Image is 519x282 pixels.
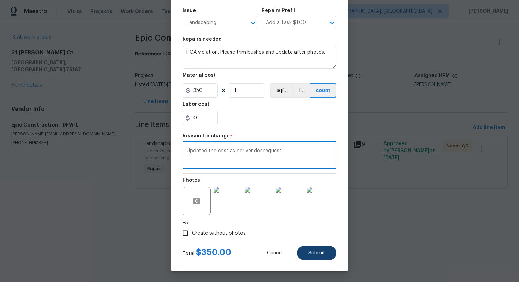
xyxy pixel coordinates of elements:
[262,8,297,13] h5: Repairs Prefill
[192,230,246,237] span: Create without photos
[183,8,196,13] h5: Issue
[297,246,336,260] button: Submit
[183,178,200,183] h5: Photos
[183,46,336,69] textarea: HOA violation: Please trim bushes and update after photos.
[183,134,230,139] h5: Reason for change
[183,249,231,257] div: Total
[270,83,292,98] button: sqft
[183,102,209,107] h5: Labor cost
[267,251,283,256] span: Cancel
[310,83,336,98] button: count
[327,18,337,28] button: Open
[248,18,258,28] button: Open
[196,248,231,257] span: $ 350.00
[183,219,188,227] span: +5
[183,73,216,78] h5: Material cost
[256,246,294,260] button: Cancel
[183,37,222,42] h5: Repairs needed
[187,148,332,163] textarea: Updated the cost as per vendor request
[308,251,325,256] span: Submit
[292,83,310,98] button: ft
